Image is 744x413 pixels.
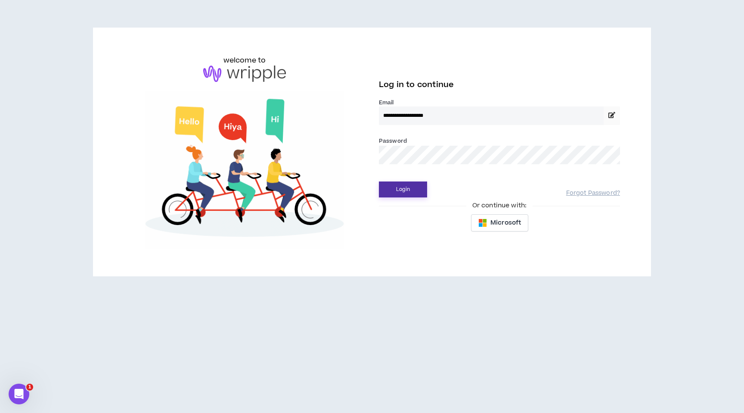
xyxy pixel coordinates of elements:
[379,99,620,106] label: Email
[379,181,427,197] button: Login
[466,201,533,210] span: Or continue with:
[379,137,407,145] label: Password
[471,214,528,232] button: Microsoft
[203,66,286,82] img: logo-brand.png
[379,79,454,90] span: Log in to continue
[566,189,620,197] a: Forgot Password?
[490,218,521,228] span: Microsoft
[223,55,266,66] h6: welcome to
[124,91,365,249] img: Welcome to Wripple
[9,384,29,404] iframe: Intercom live chat
[26,384,33,391] span: 1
